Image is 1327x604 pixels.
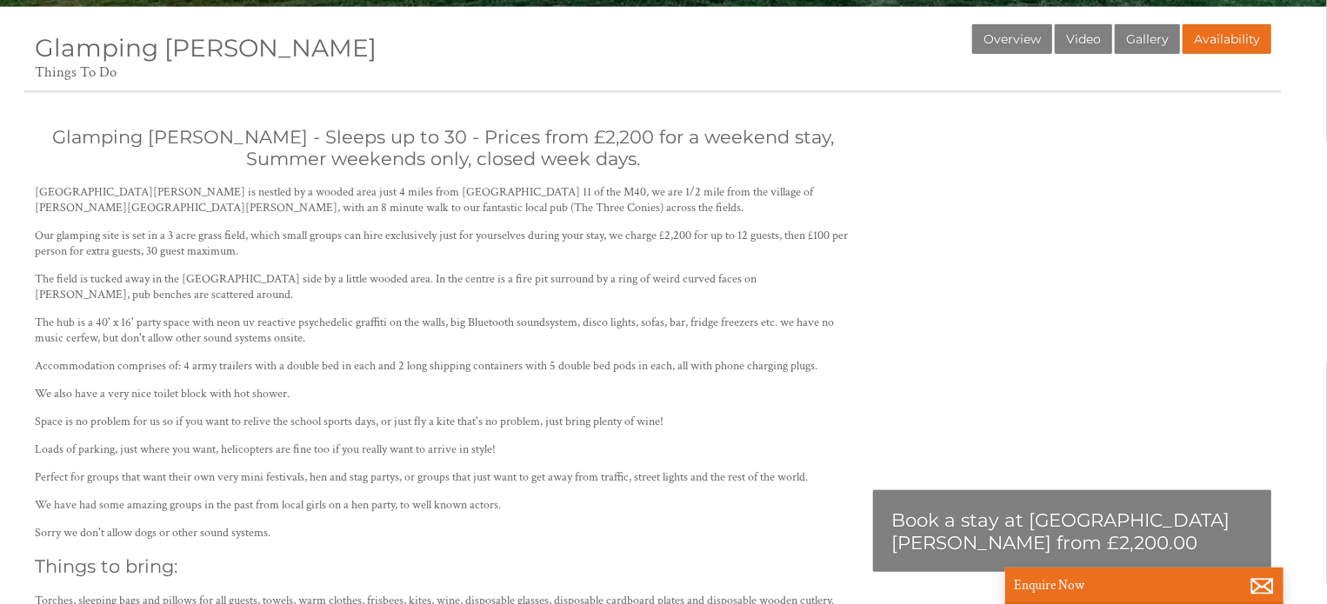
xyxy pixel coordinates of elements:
[35,497,852,513] p: We have had some amazing groups in the past from local girls on a hen party, to well known actors.
[35,126,852,169] h2: Glamping [PERSON_NAME] - Sleeps up to 30 - Prices from £2,200 for a weekend stay, Summer weekends...
[1014,576,1275,594] p: Enquire Now
[35,386,852,402] p: We also have a very nice toilet block with hot shower.
[35,63,117,82] a: Things To Do
[35,315,852,346] p: The hub is a 40' x 16' party space with neon uv reactive psychedelic graffiti on the walls, big B...
[1055,24,1112,54] a: Video
[972,24,1052,54] a: Overview
[35,469,852,485] p: Perfect for groups that want their own very mini festivals, hen and stag partys, or groups that j...
[35,441,852,457] p: Loads of parking, just where you want, helicopters are fine too if you really want to arrive in s...
[1183,24,1271,54] a: Availability
[35,271,852,302] p: The field is tucked away in the [GEOGRAPHIC_DATA] side by a little wooded area. In the centre is ...
[35,228,852,259] p: Our glamping site is set in a 3 acre grass field, which small groups can hire exclusively just fo...
[35,33,377,63] a: Glamping [PERSON_NAME]
[1115,24,1180,54] a: Gallery
[35,555,852,577] h2: Things to bring:
[35,358,852,374] p: Accommodation comprises of: 4 army trailers with a double bed in each and 2 long shipping contain...
[873,490,1271,572] a: Book a stay at [GEOGRAPHIC_DATA][PERSON_NAME] from £2,200.00
[35,184,852,216] p: [GEOGRAPHIC_DATA][PERSON_NAME] is nestled by a wooded area just 4 miles from [GEOGRAPHIC_DATA] 11...
[35,414,852,429] p: Space is no problem for us so if you want to relive the school sports days, or just fly a kite th...
[35,525,852,541] p: Sorry we don't allow dogs or other sound systems.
